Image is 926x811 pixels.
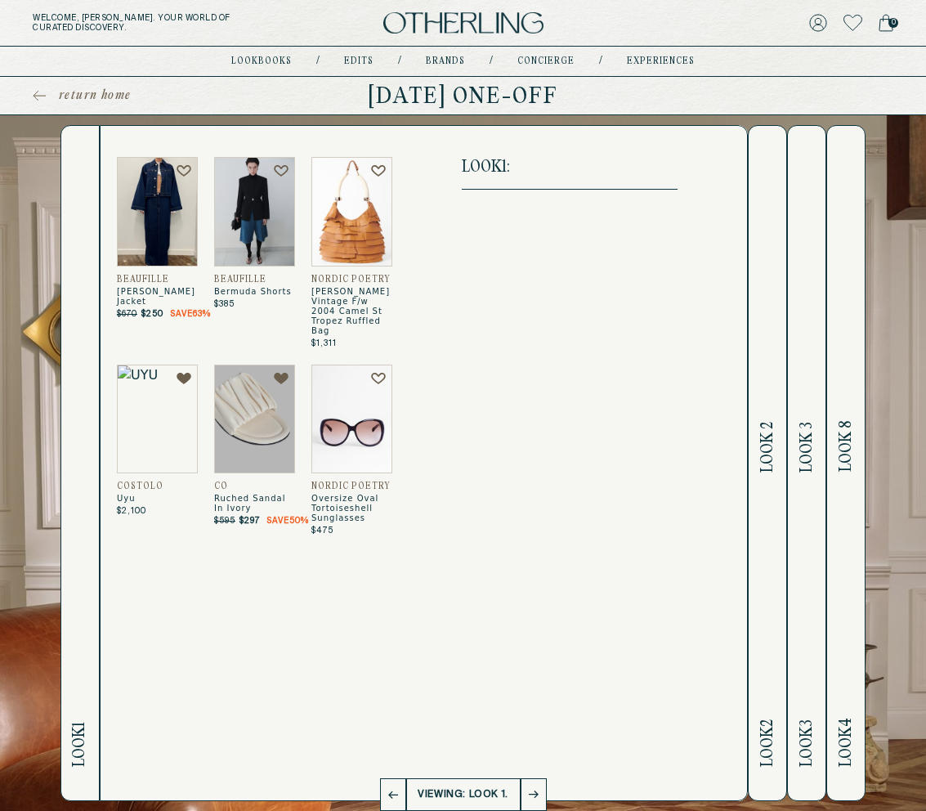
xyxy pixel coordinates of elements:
[117,275,169,285] span: Beaufille
[748,125,787,801] button: Look2Look 2
[344,57,374,65] a: Edits
[798,422,816,473] span: Look 3
[214,299,235,309] span: $385
[170,309,211,319] span: Save 63 %
[462,159,510,176] span: Look 1 :
[888,18,898,28] span: 0
[517,57,575,65] a: concierge
[141,309,211,319] p: $250
[59,87,131,104] span: return home
[117,309,137,319] span: $670
[599,55,602,68] div: /
[214,494,295,513] span: Ruched Sandal In Ivory
[837,421,856,473] span: Look 8
[239,516,309,526] p: $297
[787,125,826,801] button: Look3Look 3
[311,482,391,491] span: Nordic Poetry
[311,287,392,336] span: [PERSON_NAME] Vintage F/w 2004 Camel St Tropez Ruffled Bag
[214,157,295,267] img: Bermuda Shorts
[117,482,163,491] span: COSTOLO
[231,57,292,65] a: lookbooks
[879,11,893,34] a: 0
[70,722,89,767] span: Look 1
[758,719,777,767] span: Look 2
[837,718,856,767] span: Look 4
[311,275,391,285] span: Nordic Poetry
[266,516,309,526] span: Save 50 %
[117,494,198,504] span: Uyu
[214,482,228,491] span: CO
[311,526,333,535] span: $475
[117,287,198,307] span: [PERSON_NAME] Jacket
[33,87,131,104] a: return home
[60,125,100,801] button: Look1
[117,365,198,474] img: UYU
[826,125,866,801] button: Look4Look 8
[798,719,816,767] span: Look 3
[758,422,777,473] span: Look 2
[214,365,295,474] img: Ruched Sandal in Ivory
[33,83,893,109] h1: [DATE] One-off
[311,338,337,348] span: $1,311
[311,157,392,267] img: Tom Ford Vintage F/W 2004 Camel St Tropez Ruffled Bag
[214,516,235,526] span: $595
[405,786,521,803] p: Viewing: Look 1.
[214,287,295,297] span: Bermuda Shorts
[311,365,392,474] img: Oversize Oval Tortoiseshell Sunglasses
[490,55,493,68] div: /
[117,157,198,267] img: Knox Jacket
[33,13,291,33] h5: Welcome, [PERSON_NAME] . Your world of curated discovery.
[117,506,146,516] span: $2,100
[426,57,465,65] a: Brands
[398,55,401,68] div: /
[214,275,266,285] span: Beaufille
[316,55,320,68] div: /
[627,57,695,65] a: experiences
[383,12,544,34] img: logo
[311,494,392,523] span: Oversize Oval Tortoiseshell Sunglasses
